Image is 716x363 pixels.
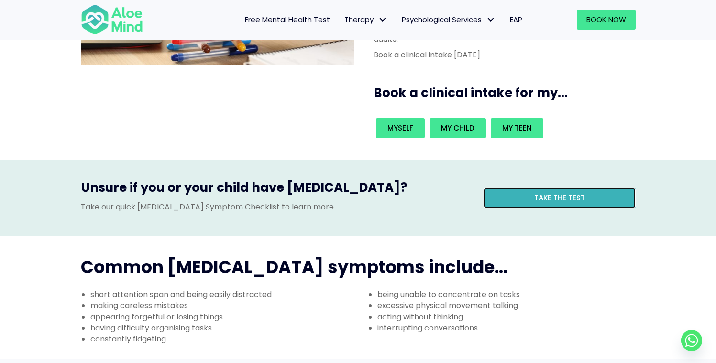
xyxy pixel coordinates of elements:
li: acting without thinking [377,311,645,322]
nav: Menu [155,10,529,30]
a: Free Mental Health Test [238,10,337,30]
span: Myself [387,123,413,133]
div: Book an intake for my... [374,116,630,141]
li: making careless mistakes [90,300,358,311]
li: short attention span and being easily distracted [90,289,358,300]
h3: Book a clinical intake for my... [374,84,639,101]
p: Take our quick [MEDICAL_DATA] Symptom Checklist to learn more. [81,201,469,212]
a: Book Now [577,10,636,30]
a: Myself [376,118,425,138]
span: Psychological Services [402,14,496,24]
p: Book a clinical intake [DATE] [374,49,630,60]
span: Therapy: submenu [376,13,390,27]
span: EAP [510,14,522,24]
span: Psychological Services: submenu [484,13,498,27]
li: being unable to concentrate on tasks [377,289,645,300]
a: TherapyTherapy: submenu [337,10,395,30]
span: Therapy [344,14,387,24]
span: My child [441,123,474,133]
a: EAP [503,10,529,30]
a: My child [430,118,486,138]
li: excessive physical movement talking [377,300,645,311]
a: Whatsapp [681,330,702,351]
li: appearing forgetful or losing things [90,311,358,322]
li: constantly fidgeting [90,333,358,344]
span: My teen [502,123,532,133]
img: Aloe mind Logo [81,4,143,35]
li: interrupting conversations [377,322,645,333]
a: My teen [491,118,543,138]
li: having difficulty organising tasks [90,322,358,333]
span: Common [MEDICAL_DATA] symptoms include... [81,255,507,279]
h3: Unsure if you or your child have [MEDICAL_DATA]? [81,179,469,201]
span: Take the test [534,193,585,203]
a: Psychological ServicesPsychological Services: submenu [395,10,503,30]
span: Book Now [586,14,626,24]
span: Free Mental Health Test [245,14,330,24]
a: Take the test [484,188,636,208]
